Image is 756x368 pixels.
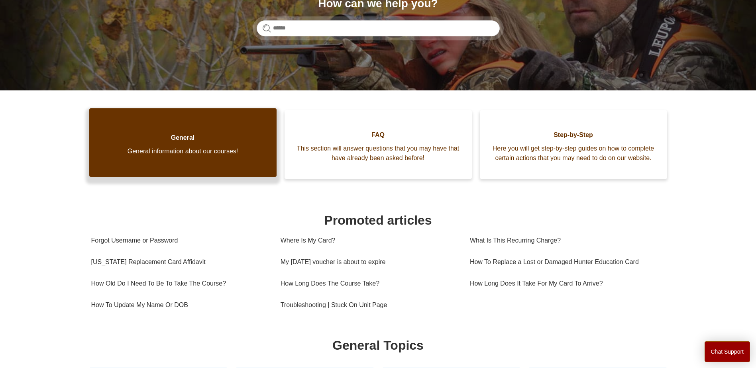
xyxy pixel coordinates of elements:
[281,273,458,294] a: How Long Does The Course Take?
[470,251,659,273] a: How To Replace a Lost or Damaged Hunter Education Card
[91,336,665,355] h1: General Topics
[257,20,500,36] input: Search
[492,130,655,140] span: Step-by-Step
[281,294,458,316] a: Troubleshooting | Stuck On Unit Page
[705,341,750,362] button: Chat Support
[91,294,269,316] a: How To Update My Name Or DOB
[285,110,472,179] a: FAQ This section will answer questions that you may have that have already been asked before!
[101,147,265,156] span: General information about our courses!
[297,130,460,140] span: FAQ
[281,251,458,273] a: My [DATE] voucher is about to expire
[297,144,460,163] span: This section will answer questions that you may have that have already been asked before!
[281,230,458,251] a: Where Is My Card?
[91,230,269,251] a: Forgot Username or Password
[91,211,665,230] h1: Promoted articles
[470,273,659,294] a: How Long Does It Take For My Card To Arrive?
[91,273,269,294] a: How Old Do I Need To Be To Take The Course?
[91,251,269,273] a: [US_STATE] Replacement Card Affidavit
[470,230,659,251] a: What Is This Recurring Charge?
[480,110,667,179] a: Step-by-Step Here you will get step-by-step guides on how to complete certain actions that you ma...
[492,144,655,163] span: Here you will get step-by-step guides on how to complete certain actions that you may need to do ...
[89,108,277,177] a: General General information about our courses!
[101,133,265,143] span: General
